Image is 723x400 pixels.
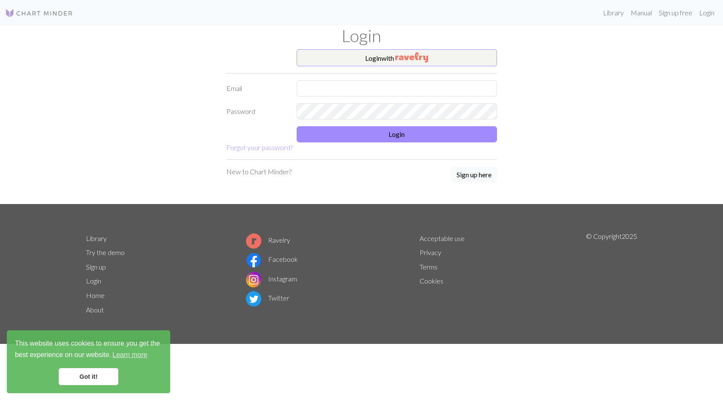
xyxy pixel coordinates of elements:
a: Login [86,277,101,285]
a: learn more about cookies [111,349,149,361]
button: Login [297,126,497,142]
p: © Copyright 2025 [586,231,637,317]
img: Ravelry logo [246,233,261,249]
a: About [86,306,104,314]
a: Library [86,234,107,242]
a: Privacy [420,248,441,256]
a: Home [86,291,105,299]
h1: Login [81,26,643,46]
a: dismiss cookie message [59,368,118,385]
a: Terms [420,263,437,271]
div: cookieconsent [7,330,170,393]
a: Login [696,4,718,21]
a: Manual [627,4,655,21]
label: Password [221,103,291,119]
a: Acceptable use [420,234,465,242]
a: Ravelry [246,236,290,244]
img: Logo [5,8,73,18]
img: Ravelry [395,52,428,62]
a: Forgot your password? [226,143,293,151]
label: Email [221,80,291,96]
a: Library [600,4,627,21]
p: New to Chart Minder? [226,167,291,177]
a: Twitter [246,294,289,302]
button: Sign up here [451,167,497,183]
a: Facebook [246,255,298,263]
span: This website uses cookies to ensure you get the best experience on our website. [15,338,162,361]
img: Twitter logo [246,291,261,306]
img: Instagram logo [246,272,261,287]
a: Try the demo [86,248,125,256]
a: Cookies [420,277,443,285]
button: Loginwith [297,49,497,66]
a: Instagram [246,275,297,283]
a: Sign up [86,263,106,271]
a: Sign up here [451,167,497,184]
img: Facebook logo [246,252,261,268]
a: Sign up free [655,4,696,21]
